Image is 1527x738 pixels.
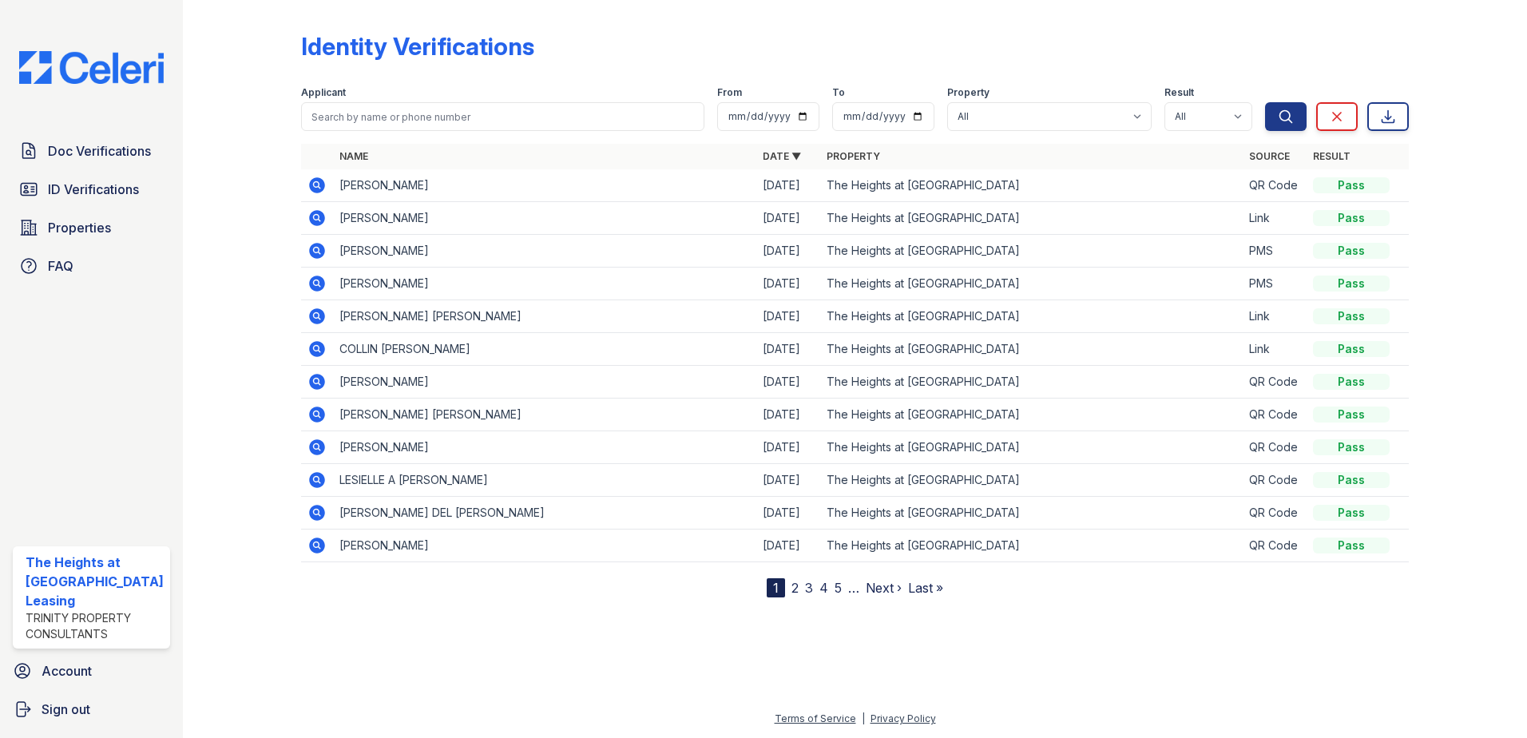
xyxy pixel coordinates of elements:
a: Source [1249,150,1290,162]
td: QR Code [1243,169,1307,202]
input: Search by name or phone number [301,102,705,131]
td: COLLIN [PERSON_NAME] [333,333,756,366]
td: QR Code [1243,366,1307,399]
div: Pass [1313,276,1390,292]
td: The Heights at [GEOGRAPHIC_DATA] [820,399,1243,431]
td: LESIELLE A [PERSON_NAME] [333,464,756,497]
td: QR Code [1243,399,1307,431]
td: [DATE] [756,268,820,300]
span: Properties [48,218,111,237]
div: Pass [1313,407,1390,423]
td: The Heights at [GEOGRAPHIC_DATA] [820,169,1243,202]
td: [DATE] [756,333,820,366]
td: Link [1243,202,1307,235]
div: Trinity Property Consultants [26,610,164,642]
a: Next › [866,580,902,596]
div: | [862,712,865,724]
div: Pass [1313,472,1390,488]
a: 2 [791,580,799,596]
td: [DATE] [756,399,820,431]
td: [PERSON_NAME] [333,366,756,399]
td: [PERSON_NAME] [333,235,756,268]
div: Pass [1313,505,1390,521]
td: PMS [1243,268,1307,300]
a: ID Verifications [13,173,170,205]
div: Pass [1313,177,1390,193]
td: The Heights at [GEOGRAPHIC_DATA] [820,235,1243,268]
td: [DATE] [756,300,820,333]
a: Properties [13,212,170,244]
td: [PERSON_NAME] [333,431,756,464]
td: [PERSON_NAME] [PERSON_NAME] [333,300,756,333]
td: [PERSON_NAME] [333,530,756,562]
td: The Heights at [GEOGRAPHIC_DATA] [820,530,1243,562]
td: Link [1243,333,1307,366]
div: Pass [1313,243,1390,259]
span: Doc Verifications [48,141,151,161]
span: Sign out [42,700,90,719]
div: Identity Verifications [301,32,534,61]
td: PMS [1243,235,1307,268]
td: [DATE] [756,530,820,562]
div: Pass [1313,538,1390,553]
td: QR Code [1243,497,1307,530]
td: The Heights at [GEOGRAPHIC_DATA] [820,464,1243,497]
a: Doc Verifications [13,135,170,167]
img: CE_Logo_Blue-a8612792a0a2168367f1c8372b55b34899dd931a85d93a1a3d3e32e68fde9ad4.png [6,51,176,84]
div: 1 [767,578,785,597]
td: [DATE] [756,202,820,235]
span: Account [42,661,92,680]
td: [PERSON_NAME] [333,268,756,300]
td: The Heights at [GEOGRAPHIC_DATA] [820,497,1243,530]
td: [PERSON_NAME] [PERSON_NAME] [333,399,756,431]
td: QR Code [1243,464,1307,497]
a: Sign out [6,693,176,725]
td: The Heights at [GEOGRAPHIC_DATA] [820,268,1243,300]
span: FAQ [48,256,73,276]
a: 3 [805,580,813,596]
div: Pass [1313,308,1390,324]
a: FAQ [13,250,170,282]
div: Pass [1313,374,1390,390]
td: The Heights at [GEOGRAPHIC_DATA] [820,431,1243,464]
a: Terms of Service [775,712,856,724]
a: 4 [819,580,828,596]
label: To [832,86,845,99]
a: 5 [835,580,842,596]
td: The Heights at [GEOGRAPHIC_DATA] [820,202,1243,235]
div: The Heights at [GEOGRAPHIC_DATA] Leasing [26,553,164,610]
a: Last » [908,580,943,596]
a: Account [6,655,176,687]
label: From [717,86,742,99]
td: The Heights at [GEOGRAPHIC_DATA] [820,366,1243,399]
td: [PERSON_NAME] [333,169,756,202]
a: Result [1313,150,1351,162]
td: The Heights at [GEOGRAPHIC_DATA] [820,300,1243,333]
td: [PERSON_NAME] [333,202,756,235]
td: [DATE] [756,431,820,464]
div: Pass [1313,341,1390,357]
td: [DATE] [756,366,820,399]
td: The Heights at [GEOGRAPHIC_DATA] [820,333,1243,366]
a: Name [339,150,368,162]
a: Date ▼ [763,150,801,162]
a: Privacy Policy [871,712,936,724]
td: QR Code [1243,431,1307,464]
div: Pass [1313,210,1390,226]
label: Result [1164,86,1194,99]
a: Property [827,150,880,162]
td: [DATE] [756,497,820,530]
span: ID Verifications [48,180,139,199]
label: Applicant [301,86,346,99]
td: [DATE] [756,235,820,268]
div: Pass [1313,439,1390,455]
td: Link [1243,300,1307,333]
td: [DATE] [756,464,820,497]
td: QR Code [1243,530,1307,562]
label: Property [947,86,990,99]
td: [PERSON_NAME] DEL [PERSON_NAME] [333,497,756,530]
td: [DATE] [756,169,820,202]
span: … [848,578,859,597]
